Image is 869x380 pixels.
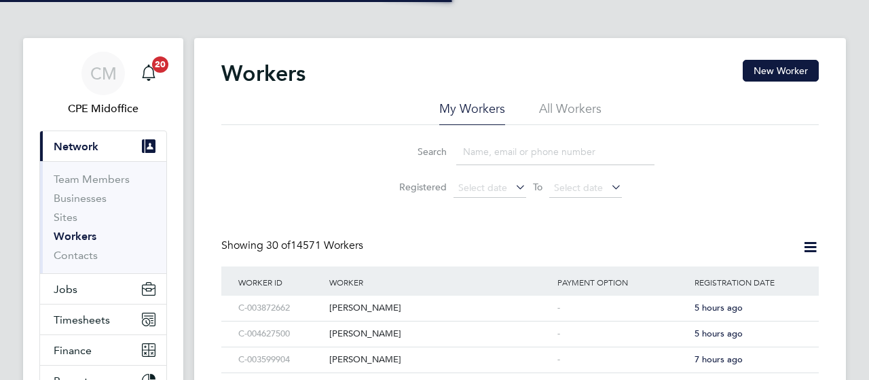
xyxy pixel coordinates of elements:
[326,322,554,347] div: [PERSON_NAME]
[221,60,306,87] h2: Workers
[54,344,92,357] span: Finance
[235,295,805,307] a: C-003872662[PERSON_NAME]-5 hours ago
[266,239,363,252] span: 14571 Workers
[695,353,743,365] span: 7 hours ago
[40,335,166,365] button: Finance
[40,274,166,304] button: Jobs
[39,52,167,117] a: CMCPE Midoffice
[554,347,691,373] div: -
[54,173,130,186] a: Team Members
[235,266,326,298] div: Worker ID
[235,347,326,373] div: C-003599904
[54,283,77,296] span: Jobs
[554,182,603,194] span: Select date
[135,52,162,95] a: 20
[152,56,168,73] span: 20
[743,60,819,82] button: New Worker
[54,230,96,243] a: Workers
[54,192,107,205] a: Businesses
[235,347,805,358] a: C-003599904[PERSON_NAME]-7 hours ago
[235,296,326,321] div: C-003872662
[695,302,743,313] span: 5 hours ago
[326,347,554,373] div: [PERSON_NAME]
[539,101,602,125] li: All Workers
[40,131,166,161] button: Network
[40,305,166,334] button: Timesheets
[326,266,554,298] div: Worker
[235,321,805,332] a: C-004627500[PERSON_NAME]-5 hours ago
[54,313,110,326] span: Timesheets
[39,101,167,117] span: CPE Midoffice
[529,178,547,196] span: To
[221,239,366,253] div: Showing
[40,161,166,273] div: Network
[54,249,98,262] a: Contacts
[554,296,691,321] div: -
[691,266,805,298] div: Registration Date
[554,266,691,298] div: Payment Option
[54,140,98,153] span: Network
[386,145,447,158] label: Search
[456,139,654,165] input: Name, email or phone number
[458,182,507,194] span: Select date
[326,296,554,321] div: [PERSON_NAME]
[554,322,691,347] div: -
[439,101,505,125] li: My Workers
[235,322,326,347] div: C-004627500
[54,211,77,224] a: Sites
[386,181,447,193] label: Registered
[695,328,743,339] span: 5 hours ago
[266,239,291,252] span: 30 of
[90,65,117,82] span: CM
